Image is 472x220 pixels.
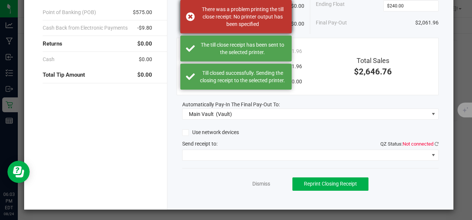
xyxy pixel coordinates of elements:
[289,78,302,86] span: $0.00
[139,56,152,63] span: $0.00
[43,36,152,52] div: Returns
[354,67,392,76] span: $2,646.76
[380,141,439,147] span: QZ Status:
[43,9,96,16] span: Point of Banking (POB)
[189,111,214,117] span: Main Vault
[415,19,439,27] span: $2,061.96
[43,24,128,32] span: Cash Back from Electronic Payments
[133,9,152,16] span: $575.00
[43,71,85,79] span: Total Tip Amount
[199,41,286,56] div: The till close receipt has been sent to the selected printer.
[137,24,152,32] span: -$9.80
[403,141,433,147] span: Not connected
[137,71,152,79] span: $0.00
[199,69,286,84] div: Till closed successfully. Sending the closing receipt to the selected printer.
[182,101,280,107] span: Automatically Pay-In The Final Pay-Out To:
[252,180,270,188] a: Dismiss
[183,63,217,70] span: Expected Cash
[291,2,304,10] span: $0.00
[43,56,55,63] span: Cash
[316,0,345,11] span: Ending Float
[199,6,286,28] div: There was a problem printing the till close receipt: No printer output has been specified
[7,161,30,183] iframe: Resource center
[316,19,347,27] span: Final Pay-Out
[357,57,389,64] span: Total Sales
[304,181,357,187] span: Reprint Closing Receipt
[182,129,239,136] label: Use network devices
[182,141,217,147] span: Send receipt to:
[216,111,232,117] span: (Vault)
[137,40,152,48] span: $0.00
[291,20,304,28] span: $0.00
[279,63,302,70] span: $2,301.96
[292,177,368,191] button: Reprint Closing Receipt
